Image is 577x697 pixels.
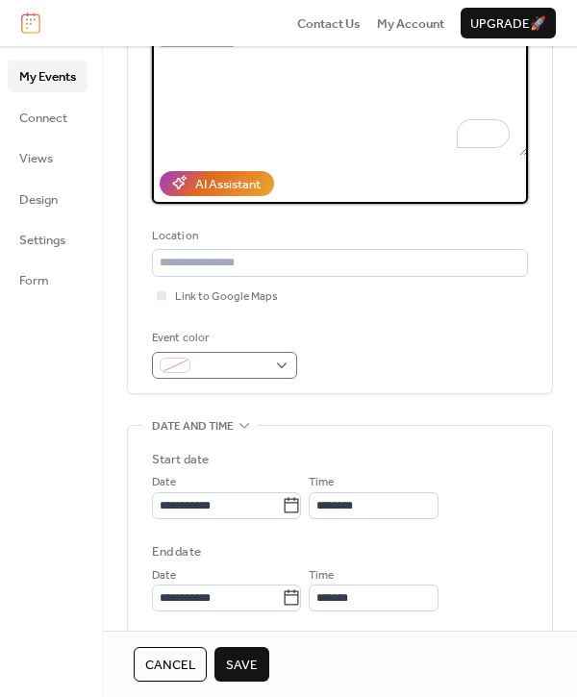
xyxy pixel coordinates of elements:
span: Form [19,271,49,290]
button: Cancel [134,647,207,682]
button: AI Assistant [160,171,274,196]
a: Connect [8,102,88,133]
button: Upgrade🚀 [461,8,556,38]
span: My Account [377,14,444,34]
img: logo [21,12,40,34]
div: Start date [152,450,209,469]
div: AI Assistant [195,175,261,194]
span: Upgrade 🚀 [470,14,546,34]
span: My Events [19,67,76,87]
span: Save [226,656,258,675]
a: My Account [377,13,444,33]
div: Location [152,227,524,246]
a: Settings [8,224,88,255]
a: Design [8,184,88,214]
span: Settings [19,231,65,250]
span: Date and time [152,417,234,436]
textarea: To enrich screen reader interactions, please activate Accessibility in Grammarly extension settings [152,31,528,156]
button: Save [214,647,269,682]
a: Contact Us [297,13,361,33]
div: End date [152,542,201,561]
a: Form [8,264,88,295]
span: Date [152,473,176,492]
span: Connect [19,109,67,128]
a: Views [8,142,88,173]
span: Contact Us [297,14,361,34]
span: Cancel [145,656,195,675]
a: My Events [8,61,88,91]
span: Views [19,149,53,168]
span: Date [152,566,176,585]
span: Link to Google Maps [175,287,278,307]
span: Time [309,473,334,492]
div: Event color [152,329,293,348]
span: Design [19,190,58,210]
span: Time [309,566,334,585]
